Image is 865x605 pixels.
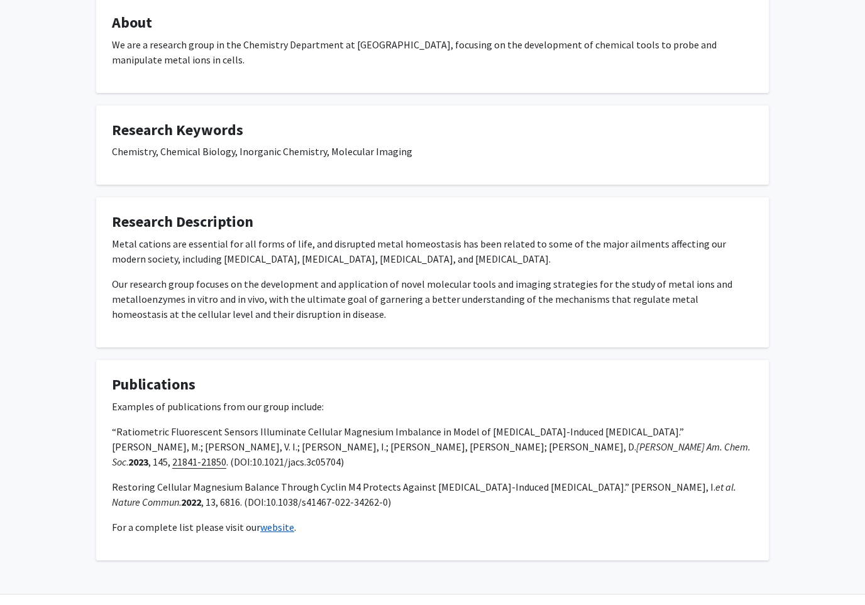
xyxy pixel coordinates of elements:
[181,496,201,508] strong: 2022
[9,548,53,596] iframe: Chat
[112,236,753,266] p: Metal cations are essential for all forms of life, and disrupted metal homeostasis has been relat...
[112,424,753,469] p: “Ratiometric Fluorescent Sensors Illuminate Cellular Magnesium Imbalance in Model of [MEDICAL_DAT...
[112,213,753,231] h4: Research Description
[112,496,179,508] em: Nature Commun
[112,399,753,414] p: Examples of publications from our group include:
[128,455,148,468] strong: 2023
[112,520,753,535] p: For a complete list please visit our .
[112,37,753,67] p: We are a research group in the Chemistry Department at [GEOGRAPHIC_DATA], focusing on the develop...
[112,14,753,32] h4: About
[112,276,753,322] p: Our research group focuses on the development and application of novel molecular tools and imagin...
[112,121,753,139] h4: Research Keywords
[715,481,736,493] em: et al.
[260,521,294,533] a: website
[112,376,753,394] h4: Publications
[112,440,751,468] em: [PERSON_NAME] Am. Chem. Soc
[112,479,753,510] p: Restoring Cellular Magnesium Balance Through Cyclin M4 Protects Against [MEDICAL_DATA]-Induced [M...
[112,144,753,159] p: Chemistry, Chemical Biology, Inorganic Chemistry, Molecular Imaging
